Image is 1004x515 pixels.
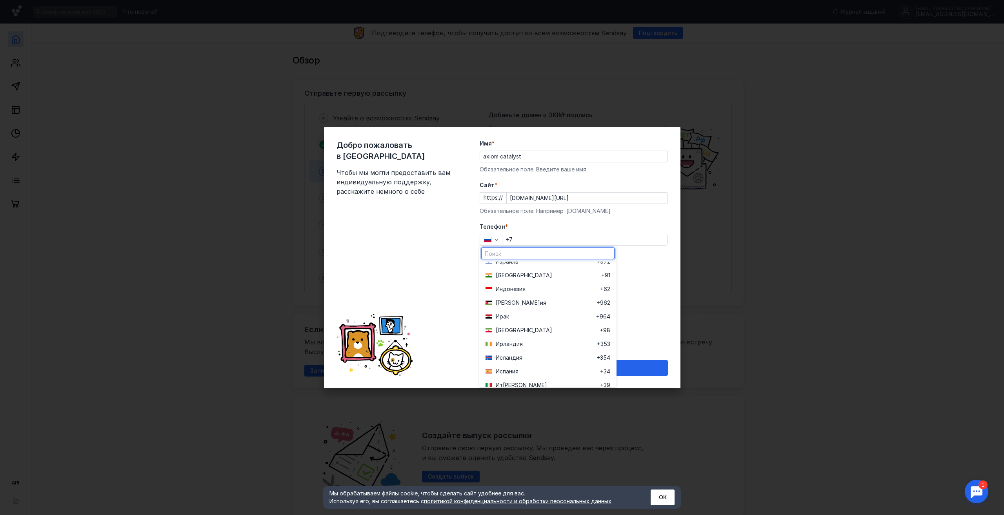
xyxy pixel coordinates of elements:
span: Имя [480,140,492,147]
span: Ирак [496,313,509,320]
span: +98 [600,326,610,334]
span: +91 [601,271,610,279]
span: Исланд [496,354,516,362]
span: +972 [597,258,610,266]
span: [PERSON_NAME] [496,299,540,307]
span: я [522,285,526,293]
button: Испания+34 [479,364,617,378]
span: +62 [600,285,610,293]
div: grid [479,262,617,387]
button: Израиль+972 [479,255,617,268]
span: ия [540,299,546,307]
span: ния [509,368,518,375]
div: Обязательное поле. Введите ваше имя [480,166,668,173]
span: Телефон [480,223,505,231]
div: Мы обрабатываем файлы cookie, чтобы сделать сайт удобнее для вас. Используя его, вы соглашаетесь c [329,490,631,505]
a: политикой конфиденциальности и обработки персональных данных [424,498,611,504]
span: +354 [597,354,610,362]
button: Ирландия+353 [479,337,617,351]
span: Изра [496,258,509,266]
button: [GEOGRAPHIC_DATA]+98 [479,323,617,337]
button: [GEOGRAPHIC_DATA]+91 [479,268,617,282]
div: Обязательное поле. Например: [DOMAIN_NAME] [480,207,668,215]
input: Поиск [482,248,614,259]
button: ОК [651,490,675,505]
span: +964 [596,313,610,320]
span: [GEOGRAPHIC_DATA] [496,326,552,334]
button: Исландия+354 [479,351,617,364]
span: Cайт [480,181,495,189]
span: ия [517,340,523,348]
span: [PERSON_NAME] [503,381,547,389]
span: [GEOGRAPHIC_DATA] [496,271,552,279]
span: ия [516,354,522,362]
span: +34 [600,368,610,375]
div: 1 [18,5,27,13]
span: Индонези [496,285,522,293]
button: Индонезия+62 [479,282,617,296]
span: иль [509,258,518,266]
span: +39 [600,381,610,389]
button: [PERSON_NAME]ия+962 [479,296,617,309]
span: Чтобы мы могли предоставить вам индивидуальную поддержку, расскажите немного о себе [336,168,454,196]
span: Испа [496,368,509,375]
span: Ирланд [496,340,517,348]
span: +353 [597,340,610,348]
span: Добро пожаловать в [GEOGRAPHIC_DATA] [336,140,454,162]
span: +962 [597,299,610,307]
button: Ит[PERSON_NAME]+39 [479,378,617,392]
span: Ит [496,381,503,389]
button: Ирак+964 [479,309,617,323]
